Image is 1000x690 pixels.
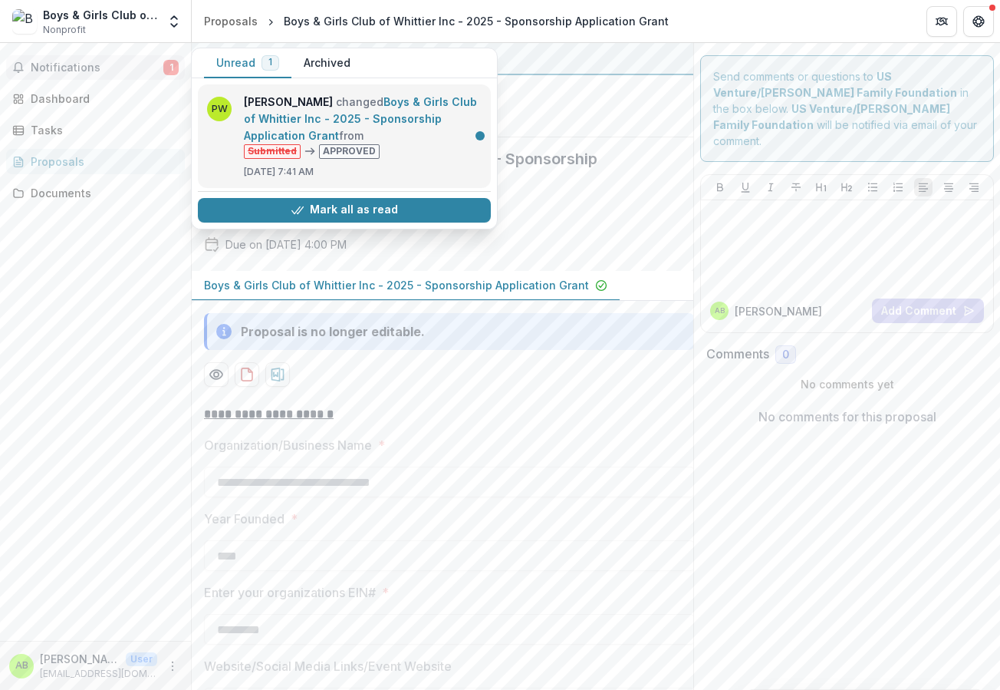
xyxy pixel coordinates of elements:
div: Tasks [31,122,173,138]
a: Proposals [198,10,264,32]
div: Documents [31,185,173,201]
div: Alexis Baez [715,307,725,315]
p: No comments for this proposal [758,408,936,426]
button: Bold [711,178,729,196]
p: Organization/Business Name [204,436,372,454]
p: [EMAIL_ADDRESS][DOMAIN_NAME] [40,667,157,681]
a: Dashboard [6,86,185,111]
div: Dashboard [31,91,173,107]
button: Add Comment [872,299,984,323]
span: Notifications [31,61,163,74]
img: Boys & Girls Club of Whittier Inc [12,9,37,34]
p: No comments yet [706,376,988,392]
button: More [163,657,182,675]
button: Strike [787,178,805,196]
button: Notifications1 [6,55,185,80]
span: 1 [268,57,272,68]
button: Preview 532d801c-2bc6-4889-a5ca-5fb6a3c5041d-0.pdf [204,362,229,387]
p: changed from [244,94,482,159]
button: Underline [736,178,755,196]
button: Align Right [965,178,983,196]
button: download-proposal [265,362,290,387]
button: Unread [204,48,291,78]
span: 1 [163,60,179,75]
a: Tasks [6,117,185,143]
button: Mark all as read [198,198,491,223]
a: Proposals [6,149,185,174]
p: User [126,652,157,666]
nav: breadcrumb [198,10,675,32]
button: Align Center [939,178,958,196]
button: Get Help [963,6,994,37]
div: Boys & Girls Club of Whittier Inc [43,7,157,23]
button: Align Left [914,178,933,196]
button: download-proposal [235,362,259,387]
p: [PERSON_NAME] [40,651,120,667]
button: Ordered List [889,178,907,196]
h2: Comments [706,347,769,362]
button: Italicize [762,178,780,196]
button: Open entity switcher [163,6,185,37]
span: Nonprofit [43,23,86,37]
button: Heading 1 [812,178,831,196]
strong: US Venture/[PERSON_NAME] Family Foundation [713,102,950,131]
button: Partners [926,6,957,37]
div: Send comments or questions to in the box below. will be notified via email of your comment. [700,55,994,162]
p: Website/Social Media Links/Event Website [204,657,452,675]
a: Documents [6,180,185,206]
p: Enter your organizations EIN# [204,583,376,602]
p: Due on [DATE] 4:00 PM [225,236,347,253]
div: Alexis Baez [15,661,28,671]
span: 0 [782,348,789,362]
p: [PERSON_NAME] [735,303,822,319]
div: Boys & Girls Club of Whittier Inc - 2025 - Sponsorship Application Grant [284,13,669,29]
p: Year Founded [204,510,285,528]
button: Archived [291,48,363,78]
button: Bullet List [863,178,882,196]
button: Heading 2 [837,178,856,196]
div: Proposals [31,154,173,170]
a: Boys & Girls Club of Whittier Inc - 2025 - Sponsorship Application Grant [244,95,477,142]
p: Boys & Girls Club of Whittier Inc - 2025 - Sponsorship Application Grant [204,277,589,293]
div: Proposal is no longer editable. [241,322,425,341]
div: Proposals [204,13,258,29]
